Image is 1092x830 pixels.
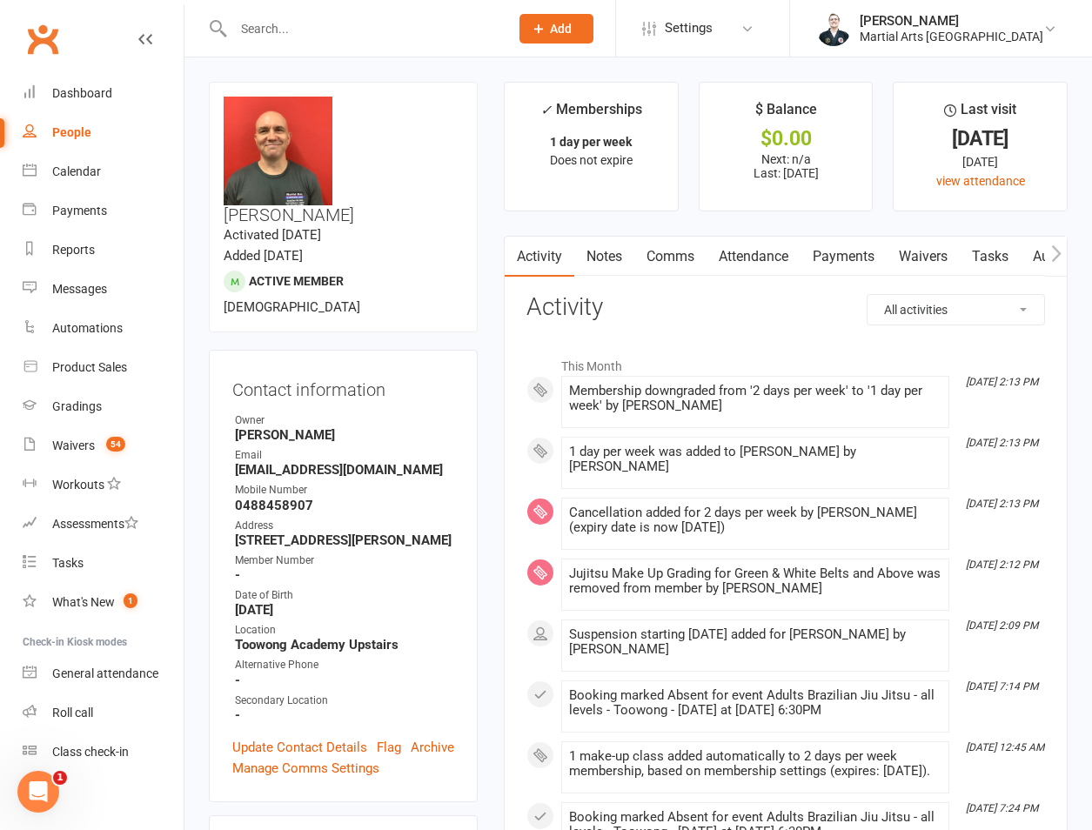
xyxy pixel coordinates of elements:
div: Martial Arts [GEOGRAPHIC_DATA] [860,29,1043,44]
a: People [23,113,184,152]
span: Active member [249,274,344,288]
i: [DATE] 7:24 PM [966,802,1038,814]
div: Owner [235,412,454,429]
div: Gradings [52,399,102,413]
a: view attendance [936,174,1025,188]
i: [DATE] 2:13 PM [966,437,1038,449]
div: Cancellation added for 2 days per week by [PERSON_NAME] (expiry date is now [DATE]) [569,505,941,535]
a: Reports [23,231,184,270]
a: Tasks [23,544,184,583]
div: [DATE] [909,152,1051,171]
a: Product Sales [23,348,184,387]
a: Assessments [23,505,184,544]
a: General attendance kiosk mode [23,654,184,693]
div: Workouts [52,478,104,492]
div: Tasks [52,556,84,570]
a: Manage Comms Settings [232,758,379,779]
div: Member Number [235,552,454,569]
div: Roll call [52,706,93,720]
div: 1 day per week was added to [PERSON_NAME] by [PERSON_NAME] [569,445,941,474]
button: Add [519,14,593,44]
i: [DATE] 2:12 PM [966,559,1038,571]
span: 1 [53,771,67,785]
span: Add [550,22,572,36]
span: [DEMOGRAPHIC_DATA] [224,299,360,315]
div: Alternative Phone [235,657,454,673]
i: [DATE] 2:13 PM [966,376,1038,388]
a: Flag [377,737,401,758]
div: 1 make-up class added automatically to 2 days per week membership, based on membership settings (... [569,749,941,779]
time: Added [DATE] [224,248,303,264]
a: Update Contact Details [232,737,367,758]
a: Gradings [23,387,184,426]
a: Waivers [887,237,960,277]
div: [DATE] [909,130,1051,148]
div: Payments [52,204,107,218]
div: Product Sales [52,360,127,374]
strong: 1 day per week [550,135,632,149]
span: 54 [106,437,125,452]
div: Booking marked Absent for event Adults Brazilian Jiu Jitsu - all levels - Toowong - [DATE] at [DA... [569,688,941,718]
a: Attendance [707,237,801,277]
a: Payments [23,191,184,231]
div: Last visit [944,98,1016,130]
div: Assessments [52,517,138,531]
li: This Month [526,348,1045,376]
a: Dashboard [23,74,184,113]
div: Memberships [540,98,642,131]
strong: - [235,567,454,583]
h3: Activity [526,294,1045,321]
div: Class check-in [52,745,129,759]
p: Next: n/a Last: [DATE] [715,152,857,180]
a: Calendar [23,152,184,191]
div: Date of Birth [235,587,454,604]
strong: [PERSON_NAME] [235,427,454,443]
i: [DATE] 12:45 AM [966,741,1044,753]
i: [DATE] 2:13 PM [966,498,1038,510]
input: Search... [228,17,497,41]
i: [DATE] 7:14 PM [966,680,1038,693]
div: Jujitsu Make Up Grading for Green & White Belts and Above was removed from member by [PERSON_NAME] [569,566,941,596]
div: Automations [52,321,123,335]
img: thumb_image1644660699.png [816,11,851,46]
strong: 0488458907 [235,498,454,513]
strong: Toowong Academy Upstairs [235,637,454,653]
div: Address [235,518,454,534]
div: General attendance [52,666,158,680]
i: [DATE] 2:09 PM [966,619,1038,632]
a: What's New1 [23,583,184,622]
div: $0.00 [715,130,857,148]
div: People [52,125,91,139]
a: Waivers 54 [23,426,184,465]
a: Messages [23,270,184,309]
h3: [PERSON_NAME] [224,97,463,224]
a: Activity [505,237,574,277]
div: Membership downgraded from '2 days per week' to '1 day per week' by [PERSON_NAME] [569,384,941,413]
strong: - [235,673,454,688]
h3: Contact information [232,373,454,399]
a: Notes [574,237,634,277]
a: Payments [801,237,887,277]
a: Comms [634,237,707,277]
div: Dashboard [52,86,112,100]
a: Automations [23,309,184,348]
div: Reports [52,243,95,257]
a: Clubworx [21,17,64,61]
iframe: Intercom live chat [17,771,59,813]
strong: - [235,707,454,723]
span: 1 [124,593,137,608]
div: Waivers [52,438,95,452]
strong: [STREET_ADDRESS][PERSON_NAME] [235,532,454,548]
div: Location [235,622,454,639]
div: What's New [52,595,115,609]
strong: [DATE] [235,602,454,618]
span: Does not expire [550,153,633,167]
time: Activated [DATE] [224,227,321,243]
div: Suspension starting [DATE] added for [PERSON_NAME] by [PERSON_NAME] [569,627,941,657]
div: Email [235,447,454,464]
a: Roll call [23,693,184,733]
i: ✓ [540,102,552,118]
a: Workouts [23,465,184,505]
a: Class kiosk mode [23,733,184,772]
div: $ Balance [755,98,817,130]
